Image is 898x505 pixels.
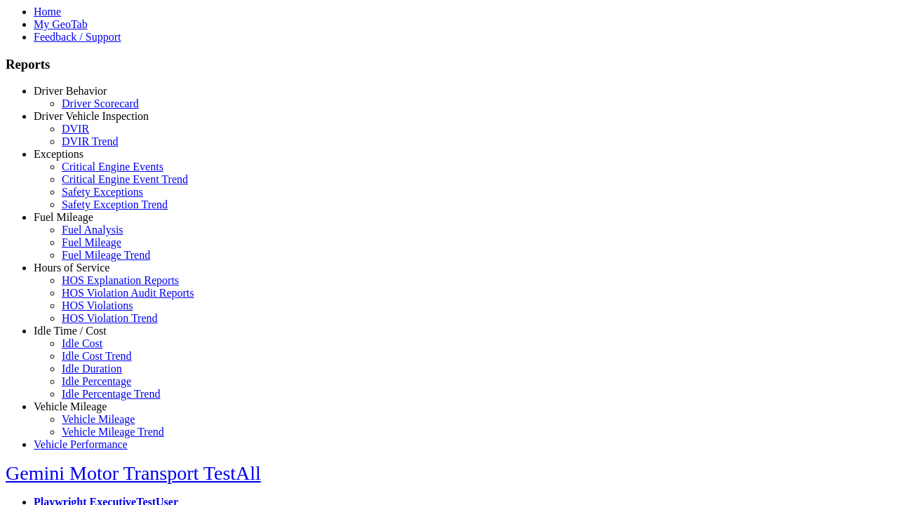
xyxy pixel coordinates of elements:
a: DVIR Trend [62,135,118,147]
a: Fuel Mileage Trend [62,249,150,261]
a: Fuel Analysis [62,224,123,236]
a: Safety Exception Trend [62,198,168,210]
a: Driver Vehicle Inspection [34,110,149,122]
a: Hours of Service [34,262,109,274]
a: Vehicle Mileage [62,413,135,425]
a: Idle Percentage [62,375,131,387]
a: Idle Cost Trend [62,350,132,362]
a: HOS Violation Audit Reports [62,287,194,299]
a: Idle Duration [62,363,122,375]
a: Safety Exceptions [62,186,143,198]
a: Driver Scorecard [62,97,139,109]
a: Exceptions [34,148,83,160]
a: Idle Time / Cost [34,325,107,337]
a: HOS Violation Trend [62,312,158,324]
a: Critical Engine Events [62,161,163,173]
a: My GeoTab [34,18,88,30]
a: Idle Percentage Trend [62,388,160,400]
a: Vehicle Mileage Trend [62,426,164,438]
a: Fuel Mileage [62,236,121,248]
a: Fuel Mileage [34,211,93,223]
a: Idle Cost [62,337,102,349]
a: Feedback / Support [34,31,121,43]
a: HOS Violations [62,299,133,311]
a: HOS Explanation Reports [62,274,179,286]
a: Vehicle Performance [34,438,128,450]
a: Critical Engine Event Trend [62,173,188,185]
a: DVIR [62,123,89,135]
a: Driver Behavior [34,85,107,97]
a: Vehicle Mileage [34,400,107,412]
a: Home [34,6,61,18]
h3: Reports [6,57,892,72]
a: Gemini Motor Transport TestAll [6,462,261,484]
